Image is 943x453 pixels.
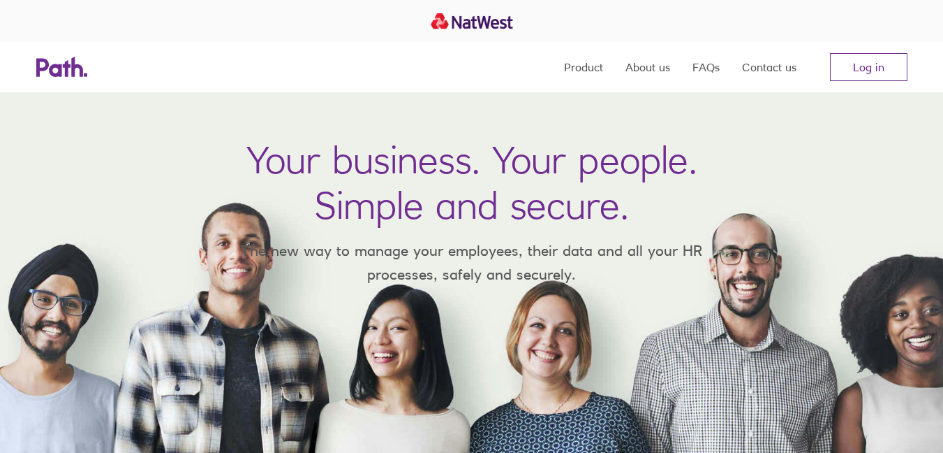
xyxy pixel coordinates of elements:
[830,53,907,81] a: Log in
[692,42,720,92] a: FAQs
[742,42,796,92] a: Contact us
[246,137,697,228] h1: Your business. Your people. Simple and secure.
[564,42,603,92] a: Product
[625,42,670,92] a: About us
[221,239,723,286] p: The new way to manage your employees, their data and all your HR processes, safely and securely.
